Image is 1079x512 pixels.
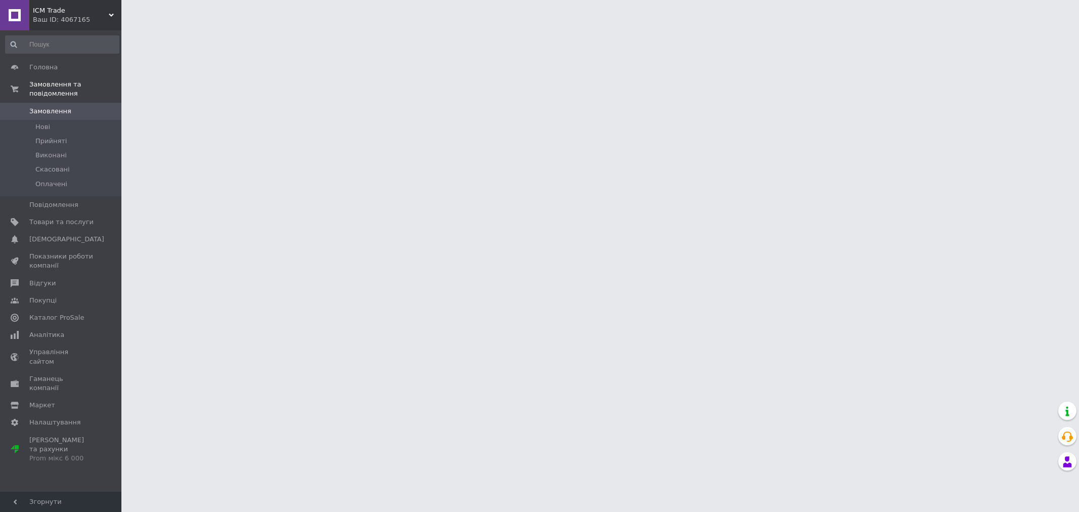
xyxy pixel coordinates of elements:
[33,15,121,24] div: Ваш ID: 4067165
[29,200,78,209] span: Повідомлення
[29,63,58,72] span: Головна
[35,122,50,132] span: Нові
[35,165,70,174] span: Скасовані
[29,218,94,227] span: Товари та послуги
[29,454,94,463] div: Prom мікс 6 000
[29,401,55,410] span: Маркет
[29,107,71,116] span: Замовлення
[35,151,67,160] span: Виконані
[33,6,109,15] span: ICM Trade
[29,374,94,393] span: Гаманець компанії
[29,80,121,98] span: Замовлення та повідомлення
[29,296,57,305] span: Покупці
[29,436,94,463] span: [PERSON_NAME] та рахунки
[35,180,67,189] span: Оплачені
[5,35,119,54] input: Пошук
[29,279,56,288] span: Відгуки
[29,252,94,270] span: Показники роботи компанії
[29,235,104,244] span: [DEMOGRAPHIC_DATA]
[29,418,81,427] span: Налаштування
[29,330,64,339] span: Аналітика
[35,137,67,146] span: Прийняті
[29,348,94,366] span: Управління сайтом
[29,313,84,322] span: Каталог ProSale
